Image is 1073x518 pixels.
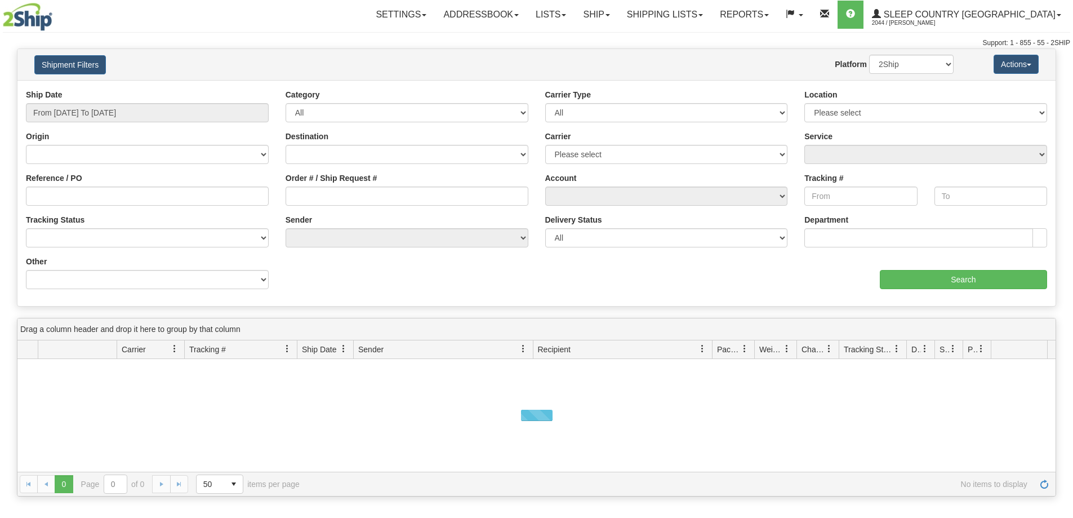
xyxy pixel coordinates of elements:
img: logo2044.jpg [3,3,52,31]
label: Carrier [545,131,571,142]
a: Packages filter column settings [735,339,754,358]
a: Weight filter column settings [777,339,796,358]
a: Settings [367,1,435,29]
span: select [225,475,243,493]
span: Shipment Issues [940,344,949,355]
label: Location [804,89,837,100]
a: Reports [711,1,777,29]
a: Tracking Status filter column settings [887,339,906,358]
a: Delivery Status filter column settings [915,339,934,358]
span: Tracking Status [844,344,893,355]
a: Carrier filter column settings [165,339,184,358]
span: Sender [358,344,384,355]
span: Weight [759,344,783,355]
button: Shipment Filters [34,55,106,74]
label: Service [804,131,832,142]
a: Refresh [1035,475,1053,493]
span: Tracking # [189,344,226,355]
label: Department [804,214,848,225]
input: To [934,187,1047,206]
a: Ship Date filter column settings [334,339,353,358]
input: From [804,187,917,206]
span: Charge [802,344,825,355]
label: Ship Date [26,89,63,100]
label: Account [545,172,577,184]
span: Sleep Country [GEOGRAPHIC_DATA] [881,10,1056,19]
span: Ship Date [302,344,336,355]
span: 50 [203,479,218,490]
label: Category [286,89,320,100]
label: Carrier Type [545,89,591,100]
label: Delivery Status [545,214,602,225]
a: Ship [575,1,618,29]
span: No items to display [315,480,1027,489]
span: Page 0 [55,475,73,493]
div: grid grouping header [17,318,1056,340]
label: Sender [286,214,312,225]
label: Order # / Ship Request # [286,172,377,184]
input: Search [880,270,1047,289]
span: items per page [196,475,300,494]
label: Reference / PO [26,172,82,184]
a: Pickup Status filter column settings [972,339,991,358]
a: Sender filter column settings [514,339,533,358]
span: Delivery Status [911,344,921,355]
span: Carrier [122,344,146,355]
a: Tracking # filter column settings [278,339,297,358]
span: Recipient [538,344,571,355]
a: Charge filter column settings [820,339,839,358]
a: Shipment Issues filter column settings [943,339,963,358]
span: Page sizes drop down [196,475,243,494]
iframe: chat widget [1047,201,1072,316]
a: Lists [527,1,575,29]
a: Recipient filter column settings [693,339,712,358]
a: Sleep Country [GEOGRAPHIC_DATA] 2044 / [PERSON_NAME] [863,1,1070,29]
button: Actions [994,55,1039,74]
label: Platform [835,59,867,70]
span: Page of 0 [81,475,145,494]
a: Addressbook [435,1,527,29]
span: Pickup Status [968,344,977,355]
span: 2044 / [PERSON_NAME] [872,17,956,29]
div: Support: 1 - 855 - 55 - 2SHIP [3,38,1070,48]
label: Origin [26,131,49,142]
label: Tracking Status [26,214,84,225]
span: Packages [717,344,741,355]
label: Destination [286,131,328,142]
label: Other [26,256,47,267]
label: Tracking # [804,172,843,184]
a: Shipping lists [618,1,711,29]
